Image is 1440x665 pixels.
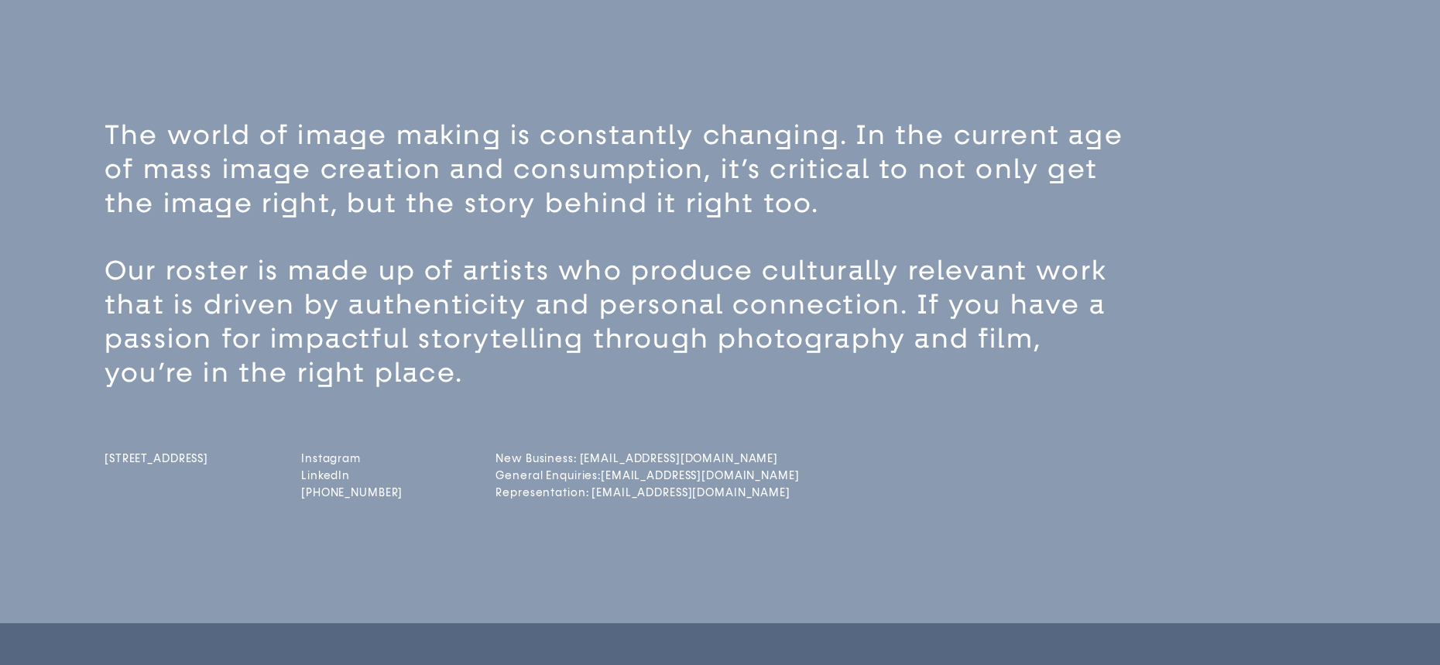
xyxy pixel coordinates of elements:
[301,469,403,482] a: LinkedIn
[105,452,208,503] a: [STREET_ADDRESS]
[495,452,618,465] a: New Business: [EMAIL_ADDRESS][DOMAIN_NAME]
[105,254,1133,390] p: Our roster is made up of artists who produce culturally relevant work that is driven by authentic...
[105,118,1133,221] p: The world of image making is constantly changing. In the current age of mass image creation and c...
[301,486,403,499] a: [PHONE_NUMBER]
[105,452,208,465] span: [STREET_ADDRESS]
[301,452,403,465] a: Instagram
[495,486,618,499] a: Representation: [EMAIL_ADDRESS][DOMAIN_NAME]
[495,469,618,482] a: General Enquiries:[EMAIL_ADDRESS][DOMAIN_NAME]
